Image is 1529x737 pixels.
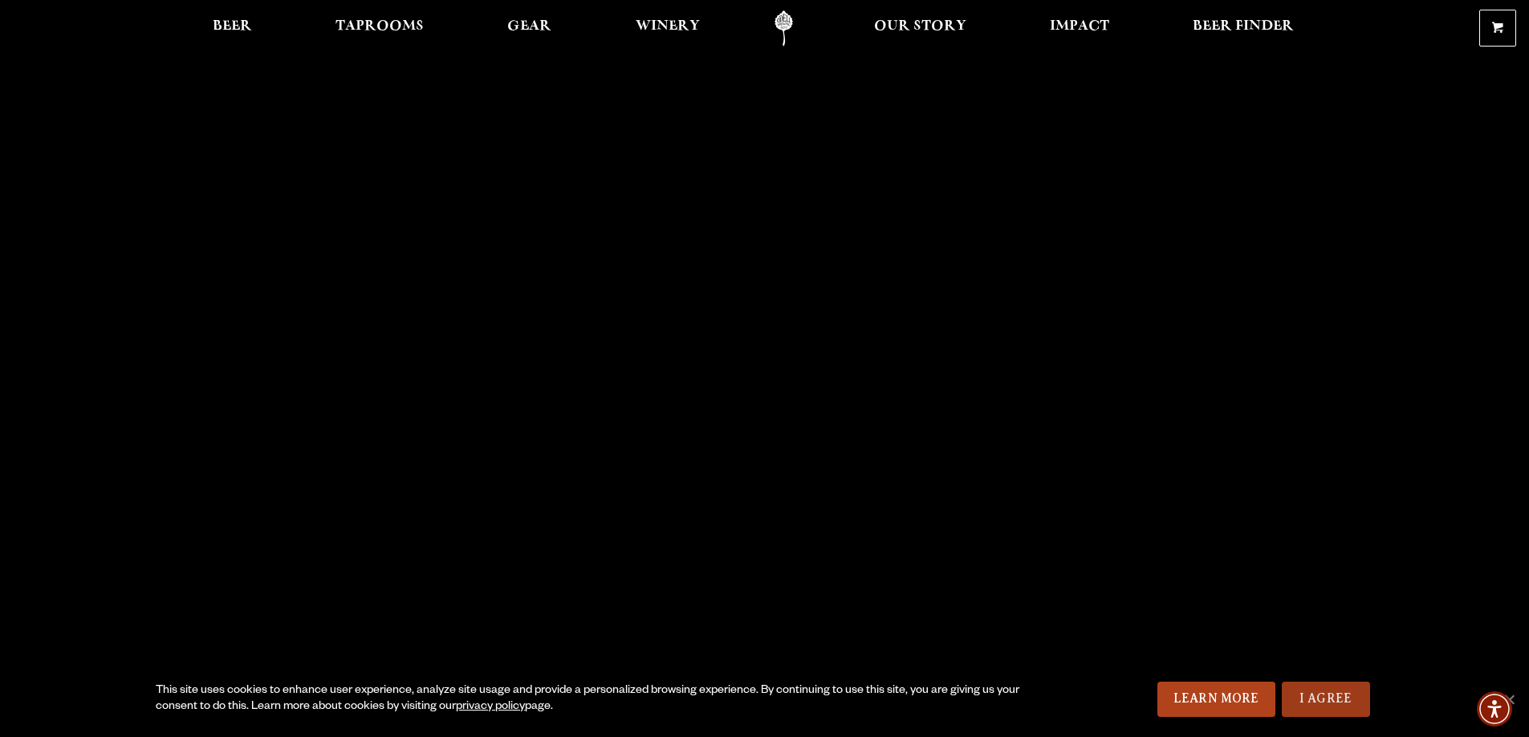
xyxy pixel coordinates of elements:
div: Accessibility Menu [1477,691,1512,727]
span: Impact [1050,20,1109,33]
span: Winery [636,20,700,33]
a: Our Story [864,10,977,47]
span: Beer [213,20,252,33]
a: Learn More [1157,682,1275,717]
a: Gear [497,10,562,47]
span: Beer Finder [1193,20,1294,33]
a: Winery [625,10,710,47]
a: Impact [1039,10,1120,47]
span: Gear [507,20,551,33]
div: This site uses cookies to enhance user experience, analyze site usage and provide a personalized ... [156,683,1025,715]
a: I Agree [1282,682,1370,717]
a: Beer [202,10,262,47]
a: Beer Finder [1182,10,1304,47]
a: privacy policy [456,701,525,714]
a: Taprooms [325,10,434,47]
a: Odell Home [754,10,814,47]
span: Taprooms [335,20,424,33]
span: Our Story [874,20,966,33]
